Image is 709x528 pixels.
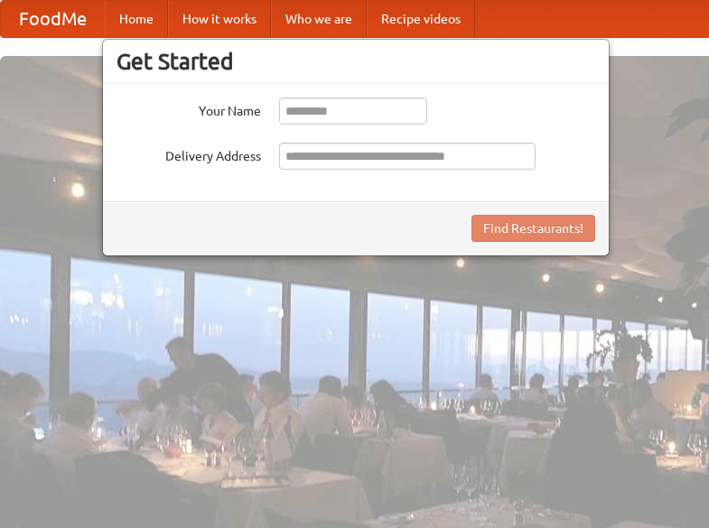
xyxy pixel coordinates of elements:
[105,1,168,37] a: Home
[471,215,595,242] button: Find Restaurants!
[1,1,105,37] a: FoodMe
[271,1,367,37] a: Who we are
[117,48,595,75] h3: Get Started
[117,143,261,165] label: Delivery Address
[367,1,475,37] a: Recipe videos
[117,97,261,120] label: Your Name
[168,1,271,37] a: How it works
